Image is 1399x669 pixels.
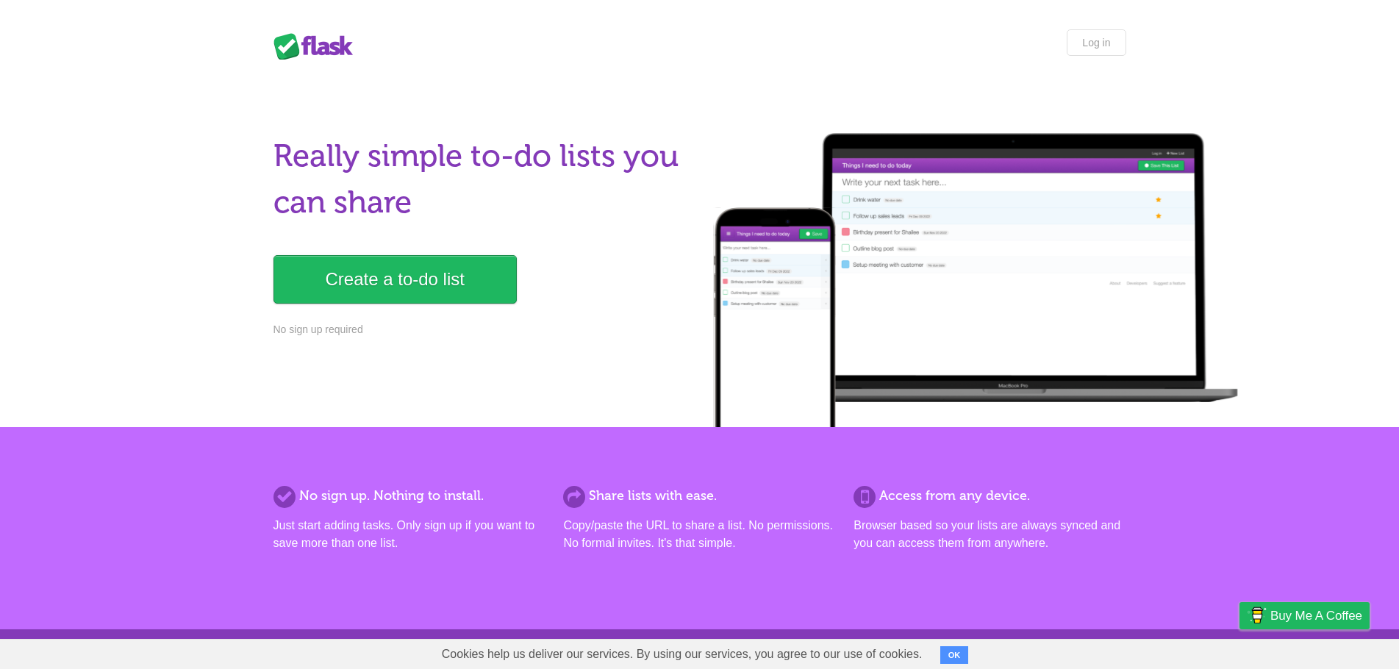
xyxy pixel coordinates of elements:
button: OK [940,646,969,664]
span: Buy me a coffee [1270,603,1362,629]
a: Log in [1067,29,1126,56]
a: Create a to-do list [273,255,517,304]
p: No sign up required [273,322,691,337]
h2: Share lists with ease. [563,486,835,506]
p: Just start adding tasks. Only sign up if you want to save more than one list. [273,517,545,552]
span: Cookies help us deliver our services. By using our services, you agree to our use of cookies. [427,640,937,669]
p: Browser based so your lists are always synced and you can access them from anywhere. [854,517,1126,552]
img: Buy me a coffee [1247,603,1267,628]
h2: No sign up. Nothing to install. [273,486,545,506]
h1: Really simple to-do lists you can share [273,133,691,226]
p: Copy/paste the URL to share a list. No permissions. No formal invites. It's that simple. [563,517,835,552]
a: Buy me a coffee [1239,602,1370,629]
h2: Access from any device. [854,486,1126,506]
div: Flask Lists [273,33,362,60]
